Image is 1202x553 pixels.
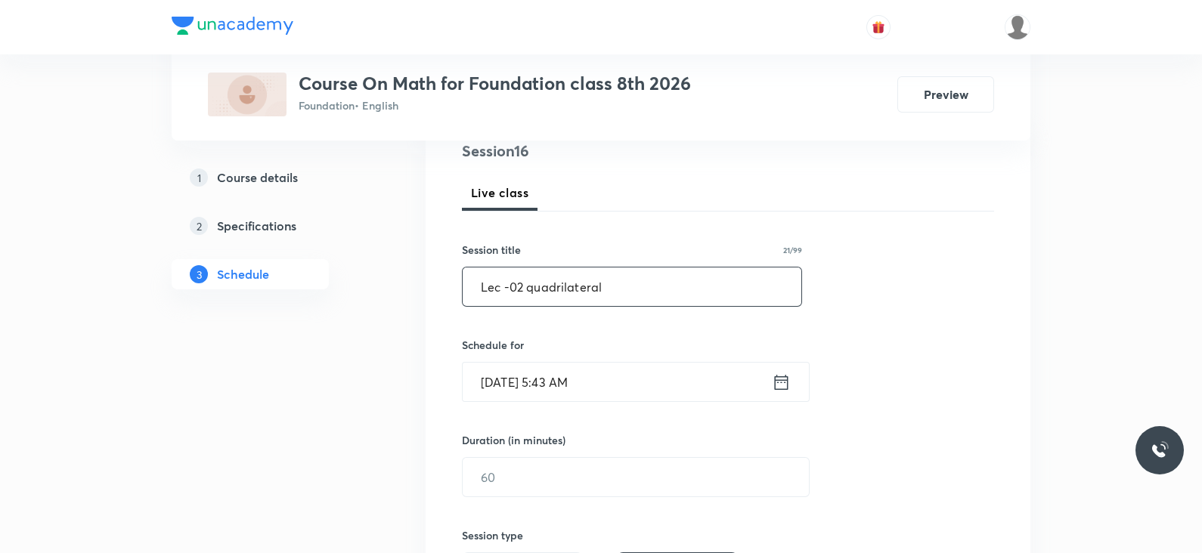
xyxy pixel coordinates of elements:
[217,168,298,187] h5: Course details
[208,73,287,116] img: A7B46DA8-62F9-4525-935A-7977B59F4922_plus.png
[190,265,208,283] p: 3
[463,267,801,306] input: A great title is short, clear and descriptive
[172,17,293,35] img: Company Logo
[217,265,269,283] h5: Schedule
[462,432,565,448] h6: Duration (in minutes)
[462,527,523,543] h6: Session type
[783,246,802,254] p: 21/99
[866,15,891,39] button: avatar
[1151,441,1169,459] img: ttu
[217,217,296,235] h5: Specifications
[471,184,528,202] span: Live class
[299,73,691,94] h3: Course On Math for Foundation class 8th 2026
[462,140,738,162] h4: Session 16
[462,242,521,258] h6: Session title
[462,337,802,353] h6: Schedule for
[872,20,885,34] img: avatar
[897,76,994,113] button: Preview
[1005,14,1030,40] img: Saniya Tarannum
[190,168,208,187] p: 1
[463,458,809,496] input: 60
[172,162,377,193] a: 1Course details
[190,217,208,235] p: 2
[172,17,293,39] a: Company Logo
[299,97,691,113] p: Foundation • English
[172,211,377,241] a: 2Specifications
